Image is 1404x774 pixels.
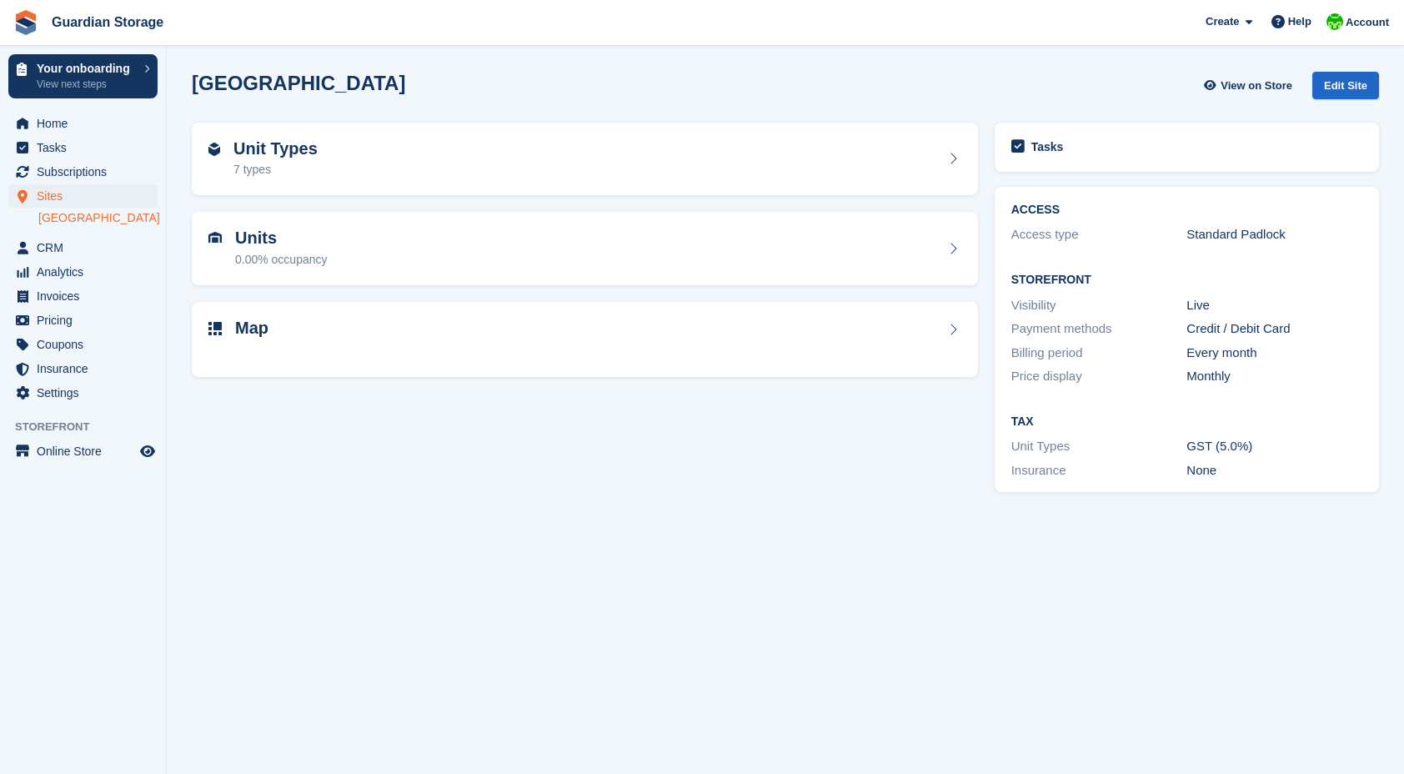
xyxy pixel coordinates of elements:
span: Analytics [37,260,137,284]
a: menu [8,333,158,356]
a: menu [8,136,158,159]
h2: Units [235,229,328,248]
span: CRM [37,236,137,259]
a: menu [8,357,158,380]
span: Invoices [37,284,137,308]
div: Visibility [1011,296,1187,315]
div: Unit Types [1011,437,1187,456]
h2: [GEOGRAPHIC_DATA] [192,72,405,94]
a: Your onboarding View next steps [8,54,158,98]
a: menu [8,160,158,183]
img: Andrew Kinakin [1326,13,1343,30]
span: Sites [37,184,137,208]
img: stora-icon-8386f47178a22dfd0bd8f6a31ec36ba5ce8667c1dd55bd0f319d3a0aa187defe.svg [13,10,38,35]
div: Access type [1011,225,1187,244]
a: Unit Types 7 types [192,123,978,196]
a: menu [8,284,158,308]
span: Coupons [37,333,137,356]
h2: Tasks [1031,139,1064,154]
span: Pricing [37,309,137,332]
div: Credit / Debit Card [1186,319,1362,339]
span: Account [1346,14,1389,31]
h2: Storefront [1011,274,1362,287]
a: menu [8,440,158,463]
div: GST (5.0%) [1186,437,1362,456]
span: Storefront [15,419,166,435]
span: Tasks [37,136,137,159]
div: Monthly [1186,367,1362,386]
a: Units 0.00% occupancy [192,212,978,285]
a: menu [8,309,158,332]
span: Home [37,112,137,135]
div: Edit Site [1312,72,1379,99]
h2: Unit Types [233,139,318,158]
p: View next steps [37,77,136,92]
a: Guardian Storage [45,8,170,36]
div: 7 types [233,161,318,178]
span: Create [1206,13,1239,30]
a: View on Store [1201,72,1299,99]
span: Settings [37,381,137,405]
div: Standard Padlock [1186,225,1362,244]
span: Online Store [37,440,137,463]
a: Edit Site [1312,72,1379,106]
span: Help [1288,13,1311,30]
a: Preview store [138,441,158,461]
a: menu [8,260,158,284]
div: Price display [1011,367,1187,386]
a: menu [8,381,158,405]
h2: ACCESS [1011,204,1362,217]
span: View on Store [1221,78,1292,94]
div: Billing period [1011,344,1187,363]
h2: Tax [1011,415,1362,429]
div: Insurance [1011,461,1187,480]
div: 0.00% occupancy [235,251,328,269]
img: unit-type-icn-2b2737a686de81e16bb02015468b77c625bbabd49415b5ef34ead5e3b44a266d.svg [208,143,220,156]
div: Every month [1186,344,1362,363]
h2: Map [235,319,268,338]
a: menu [8,236,158,259]
img: unit-icn-7be61d7bf1b0ce9d3e12c5938cc71ed9869f7b940bace4675aadf7bd6d80202e.svg [208,232,222,244]
p: Your onboarding [37,63,136,74]
a: menu [8,184,158,208]
img: map-icn-33ee37083ee616e46c38cad1a60f524a97daa1e2b2c8c0bc3eb3415660979fc1.svg [208,322,222,335]
span: Subscriptions [37,160,137,183]
div: Live [1186,296,1362,315]
div: Payment methods [1011,319,1187,339]
a: [GEOGRAPHIC_DATA] [38,210,158,226]
div: None [1186,461,1362,480]
a: Map [192,302,978,378]
a: menu [8,112,158,135]
span: Insurance [37,357,137,380]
